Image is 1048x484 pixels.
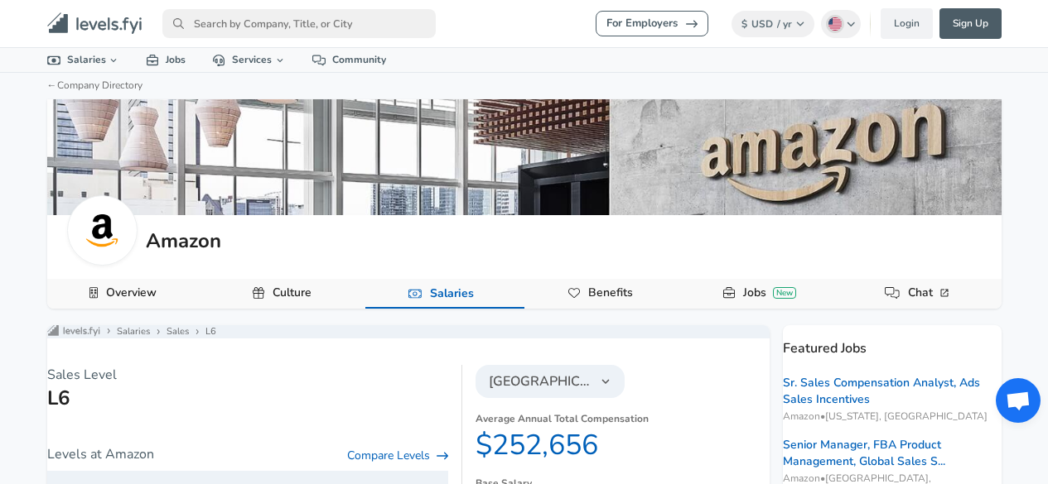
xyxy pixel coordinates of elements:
[783,410,1002,424] span: Amazon • [US_STATE], [GEOGRAPHIC_DATA]
[299,48,399,72] a: Community
[828,17,842,31] img: English (US)
[783,325,1002,358] p: Featured Jobs
[47,385,449,411] h1: L6
[47,365,449,385] p: Sales Level
[736,279,803,307] a: JobsNew
[133,48,199,72] a: Jobs
[205,325,216,338] a: L6
[751,17,773,31] span: USD
[732,11,815,37] button: $USD/ yr
[99,279,163,307] a: Overview
[117,325,150,338] a: Salaries
[167,325,189,338] a: Sales
[27,7,1021,41] nav: primary
[777,17,792,31] span: / yr
[783,375,1002,408] a: Sr. Sales Compensation Analyst, Ads Sales Incentives
[47,279,1002,309] div: Company Data Navigation
[146,227,221,255] h5: Amazon
[901,279,959,307] a: Chat
[423,280,481,308] a: Salaries
[996,378,1041,423] div: Open chat
[773,287,796,299] div: New
[476,428,769,462] dd: $252,656
[266,279,318,307] a: Culture
[489,371,592,391] span: [GEOGRAPHIC_DATA]
[347,448,448,464] a: Compare Levels
[199,48,299,72] a: Services
[47,79,142,92] a: ←Company Directory
[162,9,436,38] input: Search by Company, Title, or City
[476,365,625,398] button: [GEOGRAPHIC_DATA]
[596,11,708,36] a: For Employers
[939,8,1002,39] a: Sign Up
[476,411,769,428] dt: Average Annual Total Compensation
[821,10,861,38] button: English (US)
[85,214,118,247] img: amazonlogo.png
[783,437,1002,470] a: Senior Manager, FBA Product Management, Global Sales S...
[47,444,154,464] p: Levels at Amazon
[881,8,933,39] a: Login
[34,48,133,72] a: Salaries
[741,17,747,31] span: $
[582,279,640,307] a: Benefits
